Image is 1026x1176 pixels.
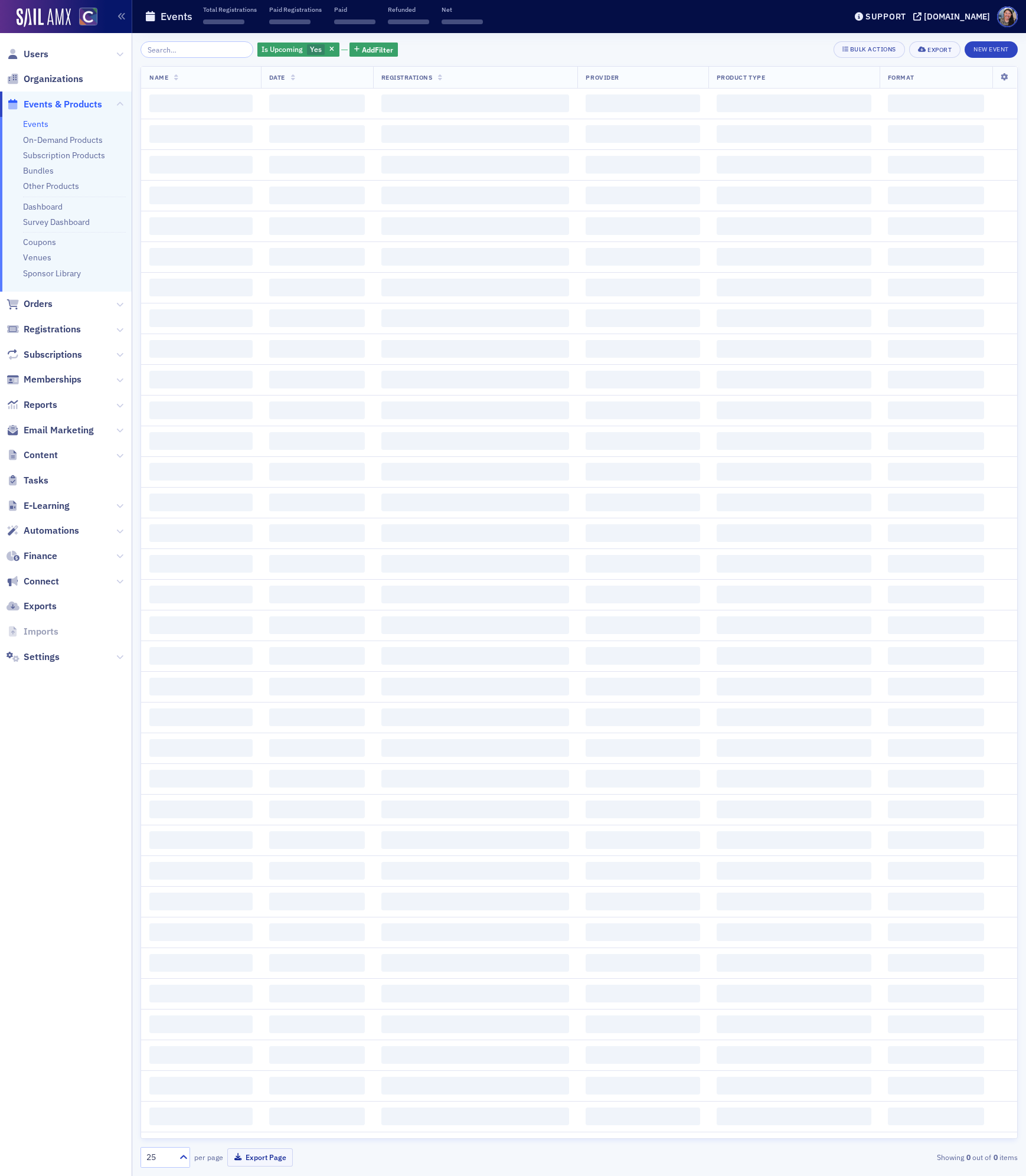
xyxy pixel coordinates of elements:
[269,524,365,542] span: ‌
[717,1015,871,1033] span: ‌
[334,5,375,14] p: Paid
[717,401,871,419] span: ‌
[717,586,871,603] span: ‌
[149,801,253,818] span: ‌
[149,248,253,266] span: ‌
[888,801,984,818] span: ‌
[381,893,570,910] span: ‌
[269,187,365,204] span: ‌
[586,862,700,880] span: ‌
[586,524,700,542] span: ‌
[586,309,700,327] span: ‌
[888,586,984,603] span: ‌
[269,1046,365,1064] span: ‌
[149,463,253,481] span: ‌
[24,499,70,512] span: E-Learning
[6,625,58,638] a: Imports
[586,401,700,419] span: ‌
[888,463,984,481] span: ‌
[927,47,952,53] div: Export
[888,862,984,880] span: ‌
[717,954,871,972] span: ‌
[149,1077,253,1095] span: ‌
[388,19,429,24] span: ‌
[269,73,285,81] span: Date
[381,401,570,419] span: ‌
[888,1077,984,1095] span: ‌
[586,463,700,481] span: ‌
[269,19,311,24] span: ‌
[24,625,58,638] span: Imports
[964,1152,972,1162] strong: 0
[6,449,58,462] a: Content
[717,1046,871,1064] span: ‌
[6,398,57,411] a: Reports
[586,831,700,849] span: ‌
[909,41,960,58] button: Export
[888,156,984,174] span: ‌
[381,94,570,112] span: ‌
[381,340,570,358] span: ‌
[717,156,871,174] span: ‌
[717,893,871,910] span: ‌
[442,5,483,14] p: Net
[161,9,192,24] h1: Events
[269,340,365,358] span: ‌
[349,43,398,57] button: AddFilter
[6,373,81,386] a: Memberships
[269,586,365,603] span: ‌
[888,985,984,1002] span: ‌
[71,8,97,28] a: View Homepage
[23,217,90,227] a: Survey Dashboard
[269,217,365,235] span: ‌
[269,678,365,695] span: ‌
[381,770,570,788] span: ‌
[149,1046,253,1064] span: ‌
[586,371,700,388] span: ‌
[586,985,700,1002] span: ‌
[381,831,570,849] span: ‌
[381,555,570,573] span: ‌
[334,19,375,24] span: ‌
[6,651,60,664] a: Settings
[149,94,253,112] span: ‌
[269,156,365,174] span: ‌
[140,41,253,58] input: Search…
[717,279,871,296] span: ‌
[381,985,570,1002] span: ‌
[149,708,253,726] span: ‌
[24,449,58,462] span: Content
[717,217,871,235] span: ‌
[269,555,365,573] span: ‌
[586,279,700,296] span: ‌
[269,831,365,849] span: ‌
[23,150,105,161] a: Subscription Products
[717,340,871,358] span: ‌
[586,94,700,112] span: ‌
[6,499,70,512] a: E-Learning
[6,48,48,61] a: Users
[381,1015,570,1033] span: ‌
[149,647,253,665] span: ‌
[149,432,253,450] span: ‌
[888,678,984,695] span: ‌
[381,678,570,695] span: ‌
[586,340,700,358] span: ‌
[6,298,53,311] a: Orders
[381,217,570,235] span: ‌
[269,739,365,757] span: ‌
[381,862,570,880] span: ‌
[381,616,570,634] span: ‌
[262,44,303,54] span: Is Upcoming
[865,11,906,22] div: Support
[149,1015,253,1033] span: ‌
[586,494,700,511] span: ‌
[381,73,433,81] span: Registrations
[888,954,984,972] span: ‌
[717,831,871,849] span: ‌
[269,954,365,972] span: ‌
[381,801,570,818] span: ‌
[269,125,365,143] span: ‌
[149,555,253,573] span: ‌
[269,708,365,726] span: ‌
